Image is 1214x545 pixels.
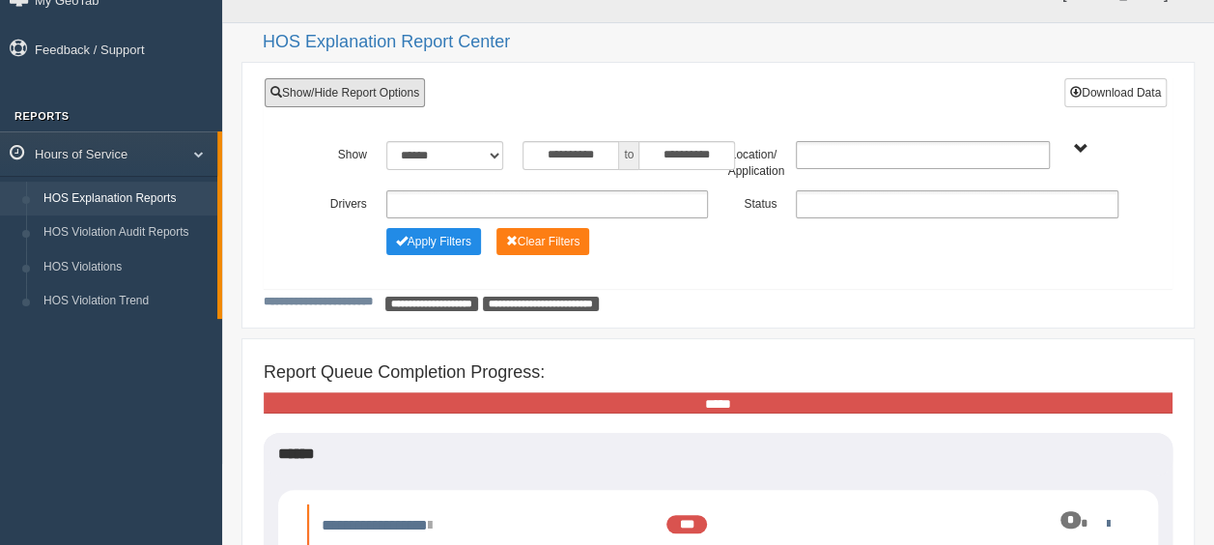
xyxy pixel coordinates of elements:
[496,228,590,255] button: Change Filter Options
[35,250,217,285] a: HOS Violations
[718,190,786,214] label: Status
[308,190,377,214] label: Drivers
[1064,78,1167,107] button: Download Data
[35,215,217,250] a: HOS Violation Audit Reports
[35,284,217,319] a: HOS Violation Trend
[386,228,481,255] button: Change Filter Options
[265,78,425,107] a: Show/Hide Report Options
[619,141,638,170] span: to
[718,141,786,181] label: Location/ Application
[35,182,217,216] a: HOS Explanation Reports
[264,363,1172,383] h4: Report Queue Completion Progress:
[308,141,377,164] label: Show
